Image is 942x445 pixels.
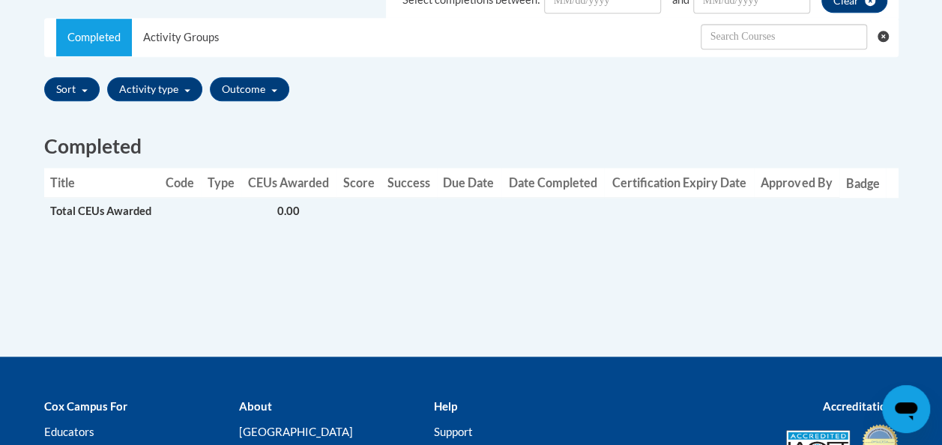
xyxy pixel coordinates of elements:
a: Completed [56,19,132,56]
a: Support [433,425,472,438]
th: Code [160,168,201,198]
b: Cox Campus For [44,399,127,413]
iframe: Button to launch messaging window [882,385,930,433]
th: Title [44,168,160,198]
th: CEUs Awarded [241,168,336,198]
th: Type [201,168,241,198]
td: Actions [754,198,839,225]
th: Success [381,168,437,198]
button: Clear searching [878,19,898,55]
a: [GEOGRAPHIC_DATA] [238,425,352,438]
b: About [238,399,271,413]
button: Activity type [107,77,202,101]
b: Help [433,399,456,413]
button: Sort [44,77,100,101]
input: Search Withdrawn Transcripts [701,24,867,49]
button: Outcome [210,77,289,101]
a: Activity Groups [132,19,230,56]
td: 0.00 [241,198,336,225]
th: Certification Expiry Date [604,168,754,198]
th: Due Date [437,168,501,198]
th: Badge [839,168,886,198]
a: Educators [44,425,94,438]
th: Date Completed [501,168,604,198]
th: Actions [886,168,898,198]
th: Score [336,168,381,198]
th: Approved By [754,168,839,198]
b: Accreditations [823,399,899,413]
h2: Completed [44,133,899,160]
span: Total CEUs Awarded [50,205,151,217]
